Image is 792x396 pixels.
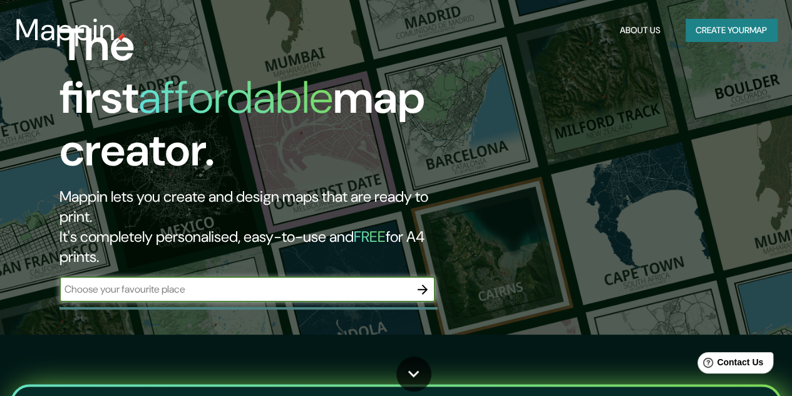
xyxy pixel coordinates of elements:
[138,68,333,127] h1: affordable
[59,282,410,296] input: Choose your favourite place
[686,19,777,42] button: Create yourmap
[681,347,778,382] iframe: Help widget launcher
[15,13,116,48] h3: Mappin
[116,33,126,43] img: mappin-pin
[354,227,386,246] h5: FREE
[59,187,456,267] h2: Mappin lets you create and design maps that are ready to print. It's completely personalised, eas...
[615,19,666,42] button: About Us
[59,19,456,187] h1: The first map creator.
